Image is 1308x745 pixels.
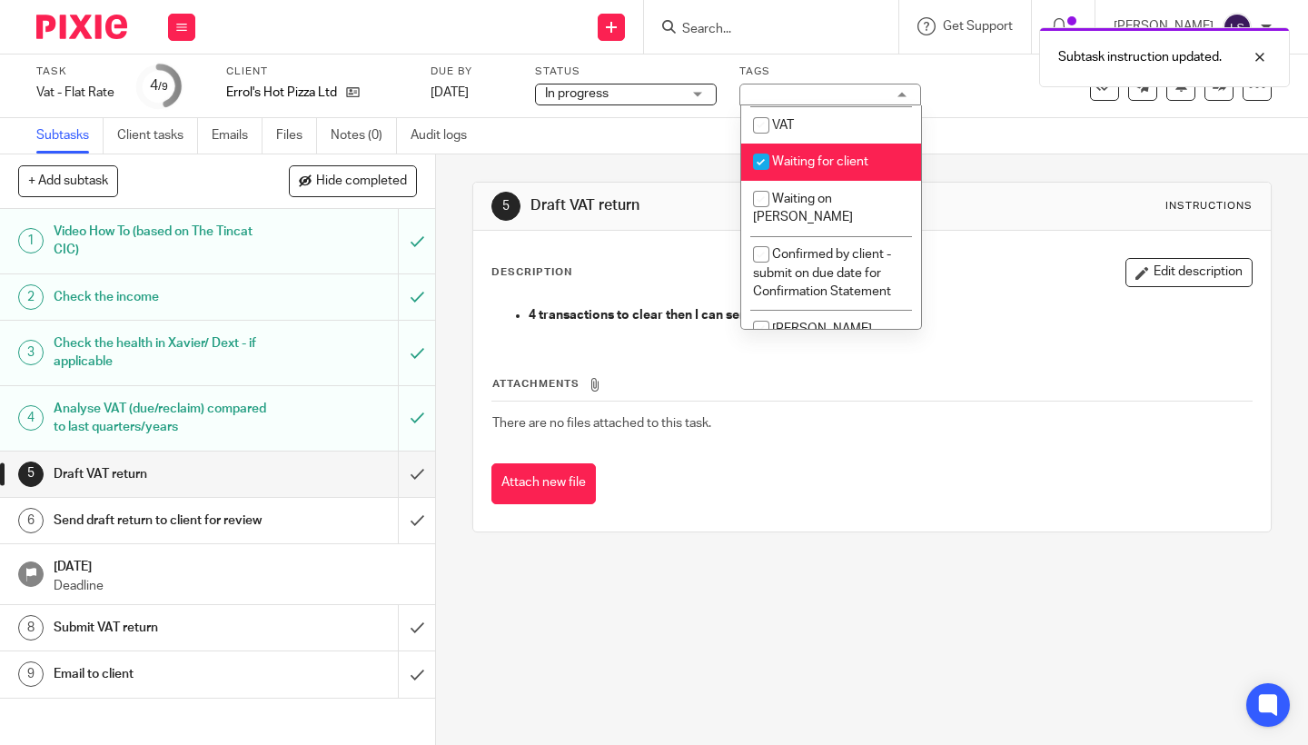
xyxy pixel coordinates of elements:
[54,614,272,641] h1: Submit VAT return
[492,417,711,430] span: There are no files attached to this task.
[18,228,44,253] div: 1
[491,463,596,504] button: Attach new file
[276,118,317,154] a: Files
[289,165,417,196] button: Hide completed
[54,218,272,264] h1: Video How To (based on The Tincat CIC)
[18,405,44,431] div: 4
[18,165,118,196] button: + Add subtask
[753,323,879,354] span: [PERSON_NAME] - Bookkeeping
[491,192,520,221] div: 5
[54,330,272,376] h1: Check the health in Xavier/ Dext - if applicable
[212,118,263,154] a: Emails
[18,508,44,533] div: 6
[18,661,44,687] div: 9
[772,119,794,132] span: VAT
[150,75,168,96] div: 4
[54,553,417,576] h1: [DATE]
[545,87,609,100] span: In progress
[117,118,198,154] a: Client tasks
[491,265,572,280] p: Description
[492,379,580,389] span: Attachments
[535,65,717,79] label: Status
[18,284,44,310] div: 2
[54,283,272,311] h1: Check the income
[54,507,272,534] h1: Send draft return to client for review
[226,84,337,102] p: Errol's Hot Pizza Ltd
[1223,13,1252,42] img: svg%3E
[36,15,127,39] img: Pixie
[226,65,408,79] label: Client
[54,661,272,688] h1: Email to client
[18,615,44,641] div: 8
[316,174,407,189] span: Hide completed
[1125,258,1253,287] button: Edit description
[1165,199,1253,214] div: Instructions
[1058,48,1222,66] p: Subtask instruction updated.
[431,86,469,99] span: [DATE]
[530,196,911,215] h1: Draft VAT return
[54,577,417,595] p: Deadline
[753,193,853,224] span: Waiting on [PERSON_NAME]
[158,82,168,92] small: /9
[753,248,891,298] span: Confirmed by client - submit on due date for Confirmation Statement
[331,118,397,154] a: Notes (0)
[18,462,44,487] div: 5
[54,395,272,442] h1: Analyse VAT (due/reclaim) compared to last quarters/years
[18,340,44,365] div: 3
[431,65,512,79] label: Due by
[36,84,114,102] div: Vat - Flat Rate
[772,155,868,168] span: Waiting for client
[36,118,104,154] a: Subtasks
[529,309,852,322] strong: 4 transactions to clear then I can send the draft return.
[411,118,481,154] a: Audit logs
[36,65,114,79] label: Task
[54,461,272,488] h1: Draft VAT return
